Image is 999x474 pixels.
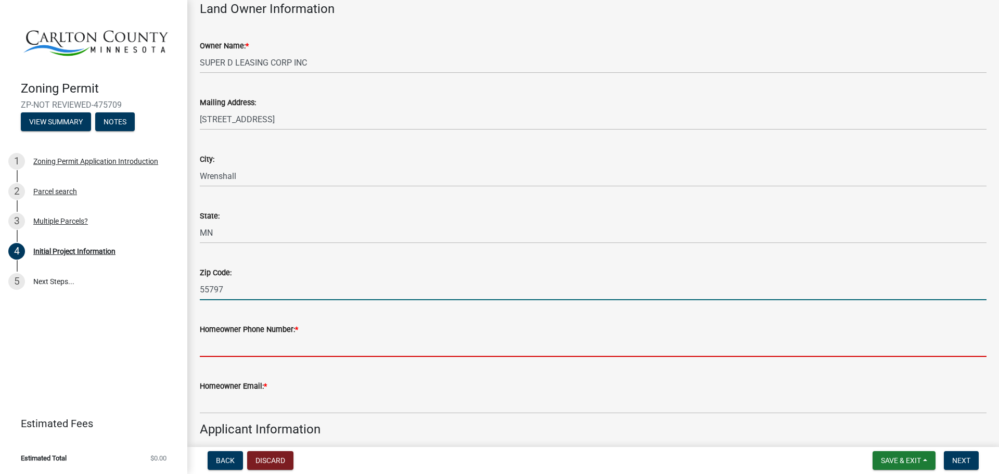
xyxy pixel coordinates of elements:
[33,158,158,165] div: Zoning Permit Application Introduction
[952,456,970,465] span: Next
[21,119,91,127] wm-modal-confirm: Summary
[200,326,298,334] label: Homeowner Phone Number:
[200,270,232,277] label: Zip Code:
[8,413,171,434] a: Estimated Fees
[200,213,220,220] label: State:
[95,119,135,127] wm-modal-confirm: Notes
[200,383,267,390] label: Homeowner Email:
[33,188,77,195] div: Parcel search
[8,273,25,290] div: 5
[95,112,135,131] button: Notes
[200,422,987,437] h4: Applicant Information
[208,451,243,470] button: Back
[216,456,235,465] span: Back
[8,243,25,260] div: 4
[33,217,88,225] div: Multiple Parcels?
[200,2,987,17] h4: Land Owner Information
[21,100,166,110] span: ZP-NOT REVIEWED-475709
[8,153,25,170] div: 1
[200,99,256,107] label: Mailing Address:
[873,451,936,470] button: Save & Exit
[21,11,171,70] img: Carlton County, Minnesota
[150,455,166,462] span: $0.00
[21,112,91,131] button: View Summary
[8,183,25,200] div: 2
[247,451,293,470] button: Discard
[944,451,979,470] button: Next
[21,81,179,96] h4: Zoning Permit
[200,43,249,50] label: Owner Name:
[21,455,67,462] span: Estimated Total
[200,156,214,163] label: City:
[881,456,921,465] span: Save & Exit
[33,248,116,255] div: Initial Project Information
[8,213,25,229] div: 3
